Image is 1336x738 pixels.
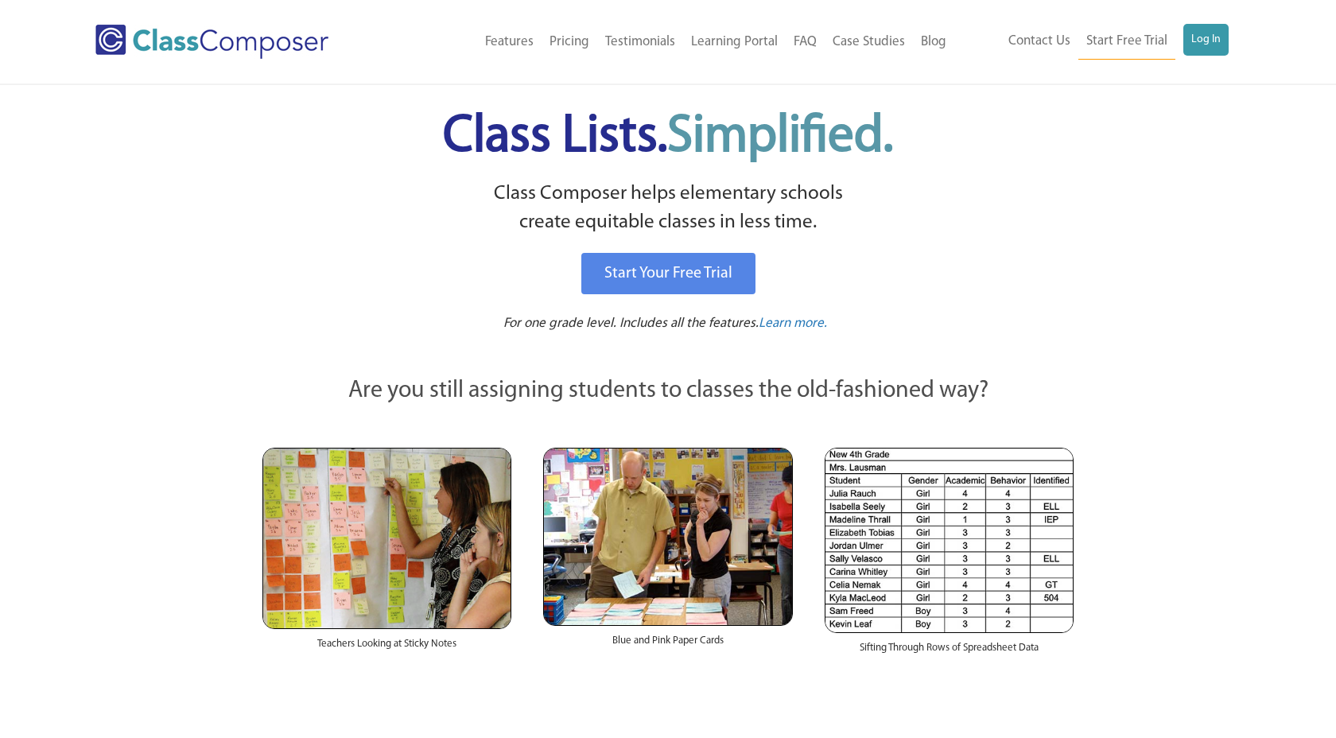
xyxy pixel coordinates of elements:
[913,25,954,60] a: Blog
[394,25,954,60] nav: Header Menu
[95,25,328,59] img: Class Composer
[786,25,825,60] a: FAQ
[954,24,1229,60] nav: Header Menu
[1183,24,1229,56] a: Log In
[825,633,1074,671] div: Sifting Through Rows of Spreadsheet Data
[825,25,913,60] a: Case Studies
[443,111,893,163] span: Class Lists.
[503,317,759,330] span: For one grade level. Includes all the features.
[1078,24,1175,60] a: Start Free Trial
[543,448,792,625] img: Blue and Pink Paper Cards
[604,266,732,282] span: Start Your Free Trial
[542,25,597,60] a: Pricing
[477,25,542,60] a: Features
[262,448,511,629] img: Teachers Looking at Sticky Notes
[597,25,683,60] a: Testimonials
[1000,24,1078,59] a: Contact Us
[260,180,1076,238] p: Class Composer helps elementary schools create equitable classes in less time.
[581,253,755,294] a: Start Your Free Trial
[262,374,1074,409] p: Are you still assigning students to classes the old-fashioned way?
[262,629,511,667] div: Teachers Looking at Sticky Notes
[759,317,827,330] span: Learn more.
[667,111,893,163] span: Simplified.
[683,25,786,60] a: Learning Portal
[543,626,792,664] div: Blue and Pink Paper Cards
[825,448,1074,633] img: Spreadsheets
[759,314,827,334] a: Learn more.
